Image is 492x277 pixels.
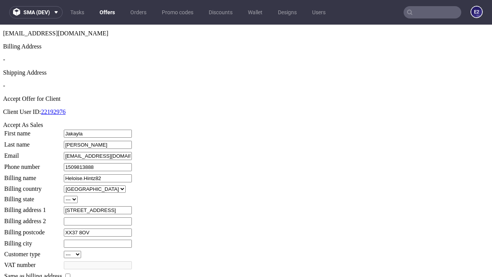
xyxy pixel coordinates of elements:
span: sma (dev) [23,10,50,15]
td: Last name [4,116,63,125]
p: Client User ID: [3,84,489,91]
a: Promo codes [157,6,198,18]
button: sma (dev) [9,6,63,18]
td: Customer type [4,226,63,234]
span: - [3,32,5,38]
td: Billing address 2 [4,192,63,201]
td: Billing name [4,149,63,158]
div: Accept As Sales [3,97,489,104]
a: Tasks [66,6,89,18]
a: 22192976 [41,84,66,90]
a: Discounts [204,6,237,18]
div: Shipping Address [3,45,489,52]
td: Billing address 1 [4,181,63,190]
td: Same as billing address [4,247,63,256]
td: Phone number [4,138,63,147]
a: Wallet [243,6,267,18]
td: Email [4,127,63,136]
td: Billing state [4,171,63,179]
td: First name [4,105,63,113]
div: Billing Address [3,18,489,25]
td: Billing postcode [4,204,63,212]
a: Offers [95,6,120,18]
a: Orders [126,6,151,18]
td: Billing city [4,215,63,224]
span: - [3,58,5,64]
figcaption: e2 [471,7,482,17]
td: Billing country [4,160,63,169]
span: [EMAIL_ADDRESS][DOMAIN_NAME] [3,5,108,12]
a: Designs [273,6,301,18]
div: Accept Offer for Client [3,71,489,78]
td: VAT number [4,236,63,245]
a: Users [307,6,330,18]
